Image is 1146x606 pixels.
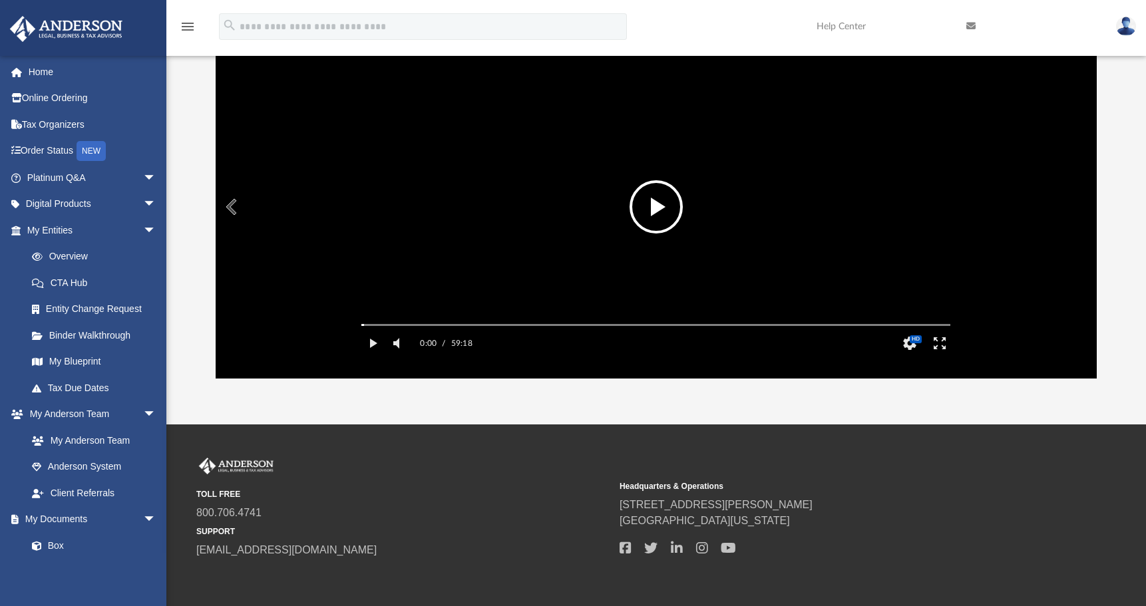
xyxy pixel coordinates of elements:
[196,544,377,555] a: [EMAIL_ADDRESS][DOMAIN_NAME]
[9,217,176,243] a: My Entitiesarrow_drop_down
[9,191,176,218] a: Digital Productsarrow_drop_down
[216,188,245,226] button: Previous File
[222,18,237,33] i: search
[387,330,411,357] button: Mute
[180,25,196,35] a: menu
[9,85,176,112] a: Online Ordering
[216,35,1097,378] div: File preview
[196,526,610,537] small: SUPPORT
[19,322,176,349] a: Binder Walkthrough
[143,217,170,244] span: arrow_drop_down
[143,506,170,533] span: arrow_drop_down
[351,319,961,330] div: Media Slider
[196,488,610,500] small: TOLL FREE
[9,111,176,138] a: Tax Organizers
[357,330,387,357] button: Play
[1116,17,1136,36] img: User Pic
[9,506,170,533] a: My Documentsarrow_drop_down
[19,532,163,559] a: Box
[910,335,922,343] span: HD
[77,141,106,161] div: NEW
[196,458,276,475] img: Anderson Advisors Platinum Portal
[19,427,163,454] a: My Anderson Team
[620,480,1034,492] small: Headquarters & Operations
[19,269,176,296] a: CTA Hub
[143,191,170,218] span: arrow_drop_down
[19,480,170,506] a: Client Referrals
[19,349,170,375] a: My Blueprint
[9,138,176,165] a: Order StatusNEW
[143,401,170,428] span: arrow_drop_down
[143,164,170,192] span: arrow_drop_down
[620,515,790,526] a: [GEOGRAPHIC_DATA][US_STATE]
[442,330,445,357] span: /
[19,243,176,270] a: Overview
[925,330,955,357] button: Enter fullscreen
[451,330,473,357] label: 59:18
[6,16,126,42] img: Anderson Advisors Platinum Portal
[9,59,176,85] a: Home
[19,296,176,323] a: Entity Change Request
[9,164,176,191] a: Platinum Q&Aarrow_drop_down
[620,499,813,510] a: [STREET_ADDRESS][PERSON_NAME]
[19,559,170,585] a: Meeting Minutes
[19,454,170,480] a: Anderson System
[196,507,262,518] a: 800.706.4741
[420,330,437,357] label: 0:00
[895,330,925,357] button: Settings
[19,375,176,401] a: Tax Due Dates
[9,401,170,428] a: My Anderson Teamarrow_drop_down
[180,19,196,35] i: menu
